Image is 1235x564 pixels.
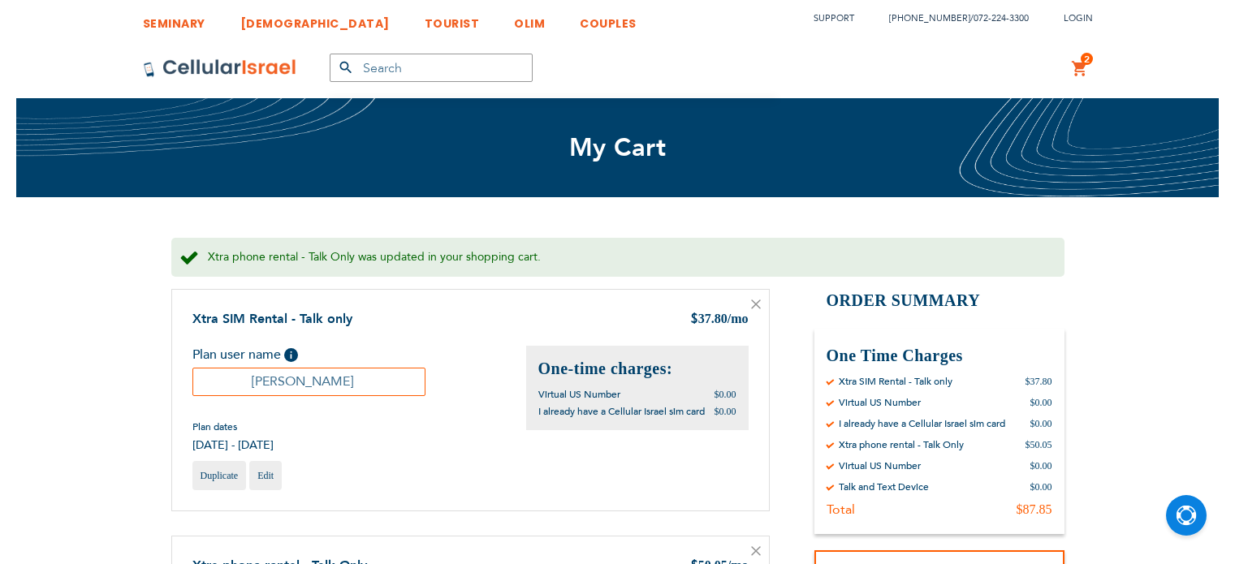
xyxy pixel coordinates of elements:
[715,389,736,400] span: $0.00
[690,311,698,329] span: $
[284,348,298,362] span: Help
[143,4,205,34] a: SEMINARY
[839,459,921,472] div: Virtual US Number
[425,4,480,34] a: TOURIST
[192,346,281,364] span: Plan user name
[192,310,352,328] a: Xtra SIM Rental - Talk only
[974,12,1029,24] a: 072-224-3300
[330,54,533,82] input: Search
[192,420,274,433] span: Plan dates
[249,461,282,490] a: Edit
[1084,53,1090,66] span: 2
[1030,417,1052,430] div: $0.00
[814,12,854,24] a: Support
[580,4,637,34] a: COUPLES
[569,131,667,165] span: My Cart
[827,502,855,518] div: Total
[873,6,1029,30] li: /
[1030,459,1052,472] div: $0.00
[728,312,749,325] span: /mo
[192,437,274,453] span: [DATE] - [DATE]
[839,438,964,451] div: Xtra phone rental - Talk Only
[839,480,929,493] div: Talk and Text Device
[839,417,1005,430] div: I already have a Cellular Israel sim card
[839,375,952,388] div: Xtra SIM Rental - Talk only
[1030,396,1052,409] div: $0.00
[1026,438,1052,451] div: $50.05
[538,358,736,380] h2: One-time charges:
[1064,12,1093,24] span: Login
[201,470,239,481] span: Duplicate
[192,461,247,490] a: Duplicate
[514,4,545,34] a: OLIM
[143,58,297,78] img: Cellular Israel Logo
[690,310,749,329] div: 37.80
[1030,480,1052,493] div: $0.00
[538,405,705,418] span: I already have a Cellular Israel sim card
[839,396,921,409] div: Virtual US Number
[1071,59,1089,79] a: 2
[814,289,1064,312] h2: Order Summary
[538,388,620,401] span: Virtual US Number
[240,4,390,34] a: [DEMOGRAPHIC_DATA]
[889,12,970,24] a: [PHONE_NUMBER]
[715,406,736,417] span: $0.00
[1017,502,1052,518] div: $87.85
[827,345,1052,367] h3: One Time Charges
[1026,375,1052,388] div: $37.80
[257,470,274,481] span: Edit
[171,238,1064,278] div: Xtra phone rental - Talk Only was updated in your shopping cart.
